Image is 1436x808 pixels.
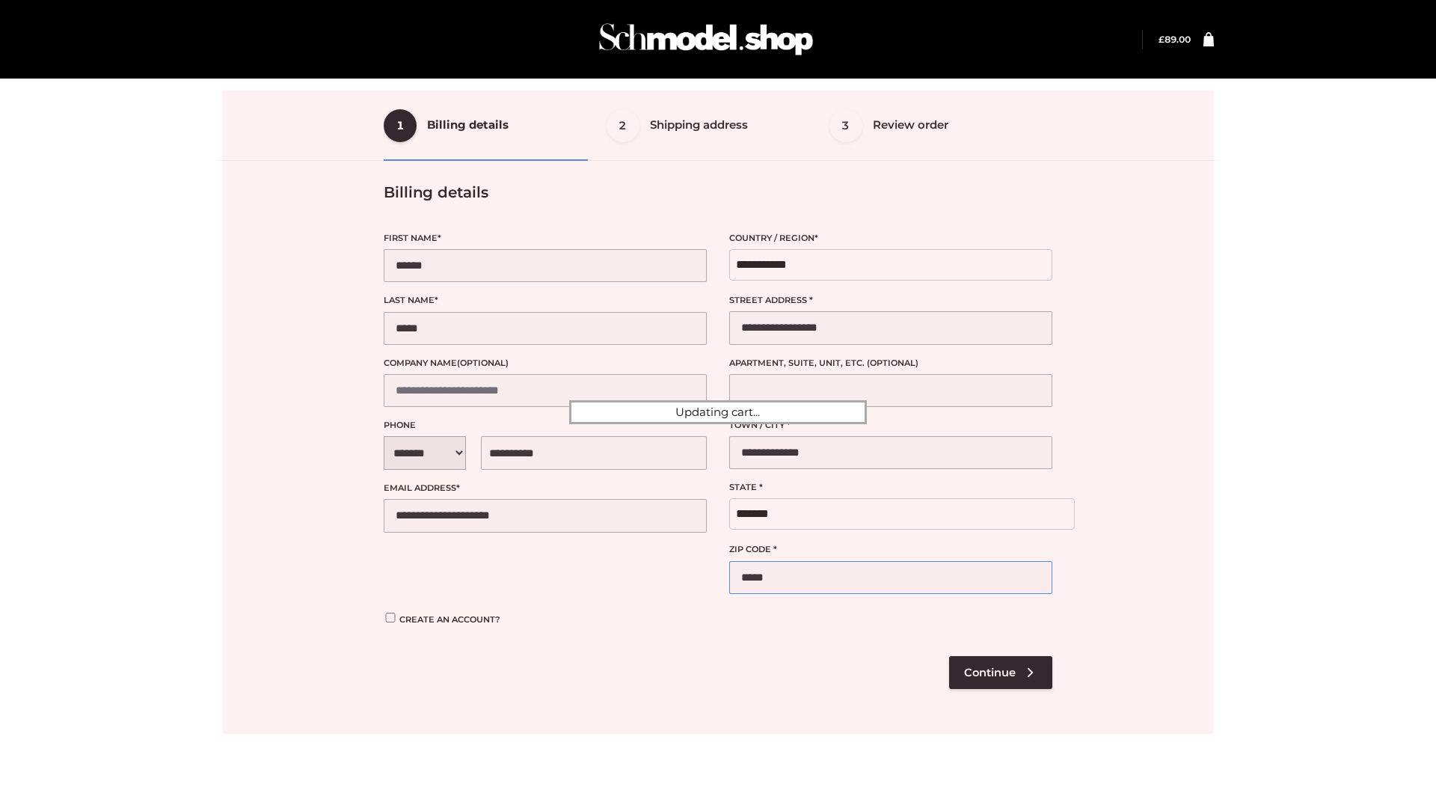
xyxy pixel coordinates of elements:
bdi: 89.00 [1159,34,1191,45]
a: £89.00 [1159,34,1191,45]
img: Schmodel Admin 964 [594,10,818,69]
div: Updating cart... [569,400,867,424]
span: £ [1159,34,1165,45]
